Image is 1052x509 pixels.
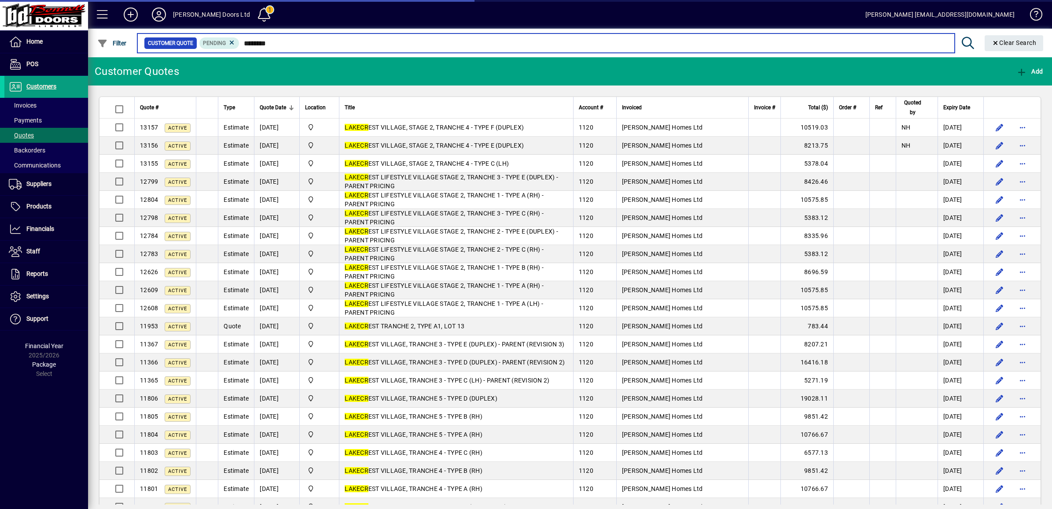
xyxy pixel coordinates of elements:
[224,196,249,203] span: Estimate
[305,357,334,367] span: Bennett Doors Ltd
[780,227,833,245] td: 8335.96
[168,288,187,294] span: Active
[345,246,368,253] em: LAKECR
[305,177,334,186] span: Bennett Doors Ltd
[993,175,1007,189] button: Edit
[345,124,368,131] em: LAKECR
[260,103,294,112] div: Quote Date
[305,103,326,112] span: Location
[145,7,173,22] button: Profile
[345,192,368,199] em: LAKECR
[254,390,299,408] td: [DATE]
[26,60,38,67] span: POS
[875,103,883,112] span: Ref
[345,300,543,316] span: EST LIFESTYLE VILLAGE STAGE 2, TRANCHE 1 - TYPE A (LH) - PARENT PRICING
[938,353,983,372] td: [DATE]
[32,361,56,368] span: Package
[140,395,158,402] span: 11806
[345,160,368,167] em: LAKECR
[754,103,775,112] span: Invoice #
[1015,337,1030,351] button: More options
[938,137,983,155] td: [DATE]
[254,155,299,173] td: [DATE]
[993,446,1007,460] button: Edit
[579,124,593,131] span: 1120
[305,339,334,349] span: Bennett Doors Ltd
[305,159,334,168] span: Bennett Doors Ltd
[579,359,593,366] span: 1120
[345,246,544,262] span: EST LIFESTYLE VILLAGE STAGE 2, TRANCHE 2 - TYPE C (RH) - PARENT PRICING
[97,40,127,47] span: Filter
[579,178,593,185] span: 1120
[4,196,88,218] a: Products
[993,120,1007,134] button: Edit
[203,40,226,46] span: Pending
[579,250,593,257] span: 1120
[622,124,703,131] span: [PERSON_NAME] Homes Ltd
[1015,446,1030,460] button: More options
[140,323,158,330] span: 11953
[254,137,299,155] td: [DATE]
[305,321,334,331] span: Bennett Doors Ltd
[117,7,145,22] button: Add
[140,196,158,203] span: 12804
[345,103,355,112] span: Title
[780,353,833,372] td: 16416.18
[140,413,158,420] span: 11805
[579,395,593,402] span: 1120
[254,281,299,299] td: [DATE]
[579,305,593,312] span: 1120
[993,319,1007,333] button: Edit
[579,142,593,149] span: 1120
[140,232,158,239] span: 12784
[993,283,1007,297] button: Edit
[938,299,983,317] td: [DATE]
[938,390,983,408] td: [DATE]
[305,249,334,259] span: Bennett Doors Ltd
[140,214,158,221] span: 12798
[780,119,833,137] td: 10519.03
[254,209,299,227] td: [DATE]
[224,103,235,112] span: Type
[875,103,890,112] div: Ref
[224,232,249,239] span: Estimate
[1015,138,1030,152] button: More options
[26,203,51,210] span: Products
[622,103,642,112] span: Invoiced
[254,191,299,209] td: [DATE]
[9,132,34,139] span: Quotes
[345,395,497,402] span: EST VILLAGE, TRANCHE 5 - TYPE D (DUPLEX)
[224,214,249,221] span: Estimate
[224,323,241,330] span: Quote
[9,147,45,154] span: Backorders
[140,268,158,275] span: 12626
[224,178,249,185] span: Estimate
[780,299,833,317] td: 10575.85
[985,35,1044,51] button: Clear
[168,125,187,131] span: Active
[305,195,334,204] span: Bennett Doors Ltd
[839,103,864,112] div: Order #
[345,341,368,348] em: LAKECR
[254,372,299,390] td: [DATE]
[4,158,88,173] a: Communications
[1014,63,1045,79] button: Add
[938,372,983,390] td: [DATE]
[622,341,703,348] span: [PERSON_NAME] Homes Ltd
[9,162,61,169] span: Communications
[993,391,1007,405] button: Edit
[95,64,179,78] div: Customer Quotes
[780,390,833,408] td: 19028.11
[780,335,833,353] td: 8207.21
[305,303,334,313] span: Bennett Doors Ltd
[254,299,299,317] td: [DATE]
[901,98,932,117] div: Quoted by
[993,229,1007,243] button: Edit
[901,98,924,117] span: Quoted by
[168,252,187,257] span: Active
[993,337,1007,351] button: Edit
[1015,283,1030,297] button: More options
[1015,120,1030,134] button: More options
[345,395,368,402] em: LAKECR
[4,31,88,53] a: Home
